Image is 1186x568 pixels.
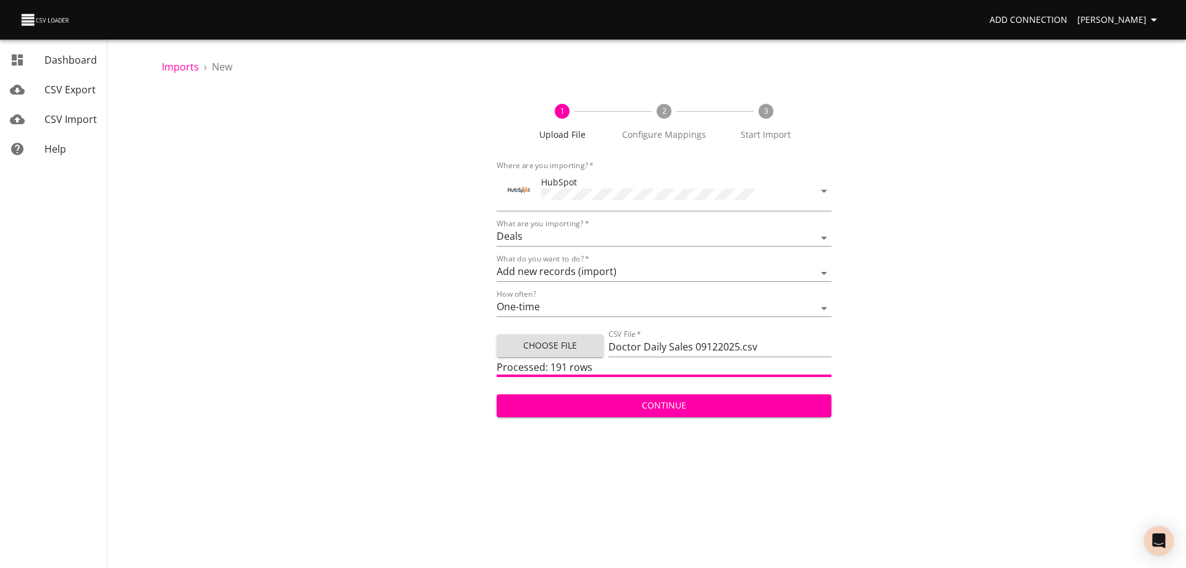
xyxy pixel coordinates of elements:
span: Continue [507,398,822,413]
div: ToolHubSpot [497,171,831,211]
a: Imports [162,60,199,74]
span: Configure Mappings [618,129,710,141]
span: Help [44,142,66,156]
li: › [204,59,207,74]
span: [PERSON_NAME] [1077,12,1161,28]
span: CSV Export [44,83,96,96]
span: Add Connection [990,12,1067,28]
label: CSV File [608,331,641,338]
span: Choose File [507,338,594,354]
button: Continue [497,394,831,417]
span: Processed: 191 rows [497,360,592,374]
span: Dashboard [44,53,97,67]
button: Choose File [497,334,604,357]
span: HubSpot [541,176,577,188]
div: Tool [507,177,531,202]
span: CSV Import [44,112,97,126]
span: New [212,60,232,74]
label: What do you want to do? [497,255,589,263]
label: Where are you importing? [497,162,594,169]
text: 3 [763,106,768,116]
a: Add Connection [985,9,1072,32]
div: Open Intercom Messenger [1144,526,1174,556]
span: Upload File [516,129,608,141]
img: CSV Loader [20,11,72,28]
span: Start Import [720,129,812,141]
img: HubSpot [507,177,531,202]
text: 2 [662,106,666,116]
button: [PERSON_NAME] [1072,9,1166,32]
label: How often? [497,290,536,298]
text: 1 [560,106,565,116]
label: What are you importing? [497,220,589,227]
